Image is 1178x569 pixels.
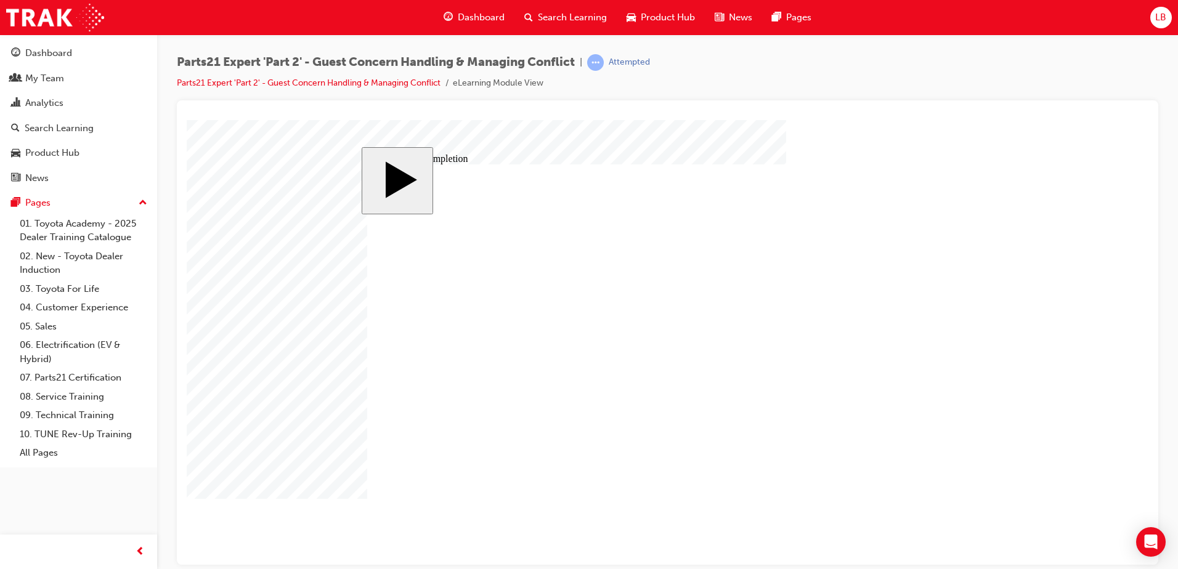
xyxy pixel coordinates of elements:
[5,92,152,115] a: Analytics
[5,39,152,192] button: DashboardMy TeamAnalyticsSearch LearningProduct HubNews
[11,73,20,84] span: people-icon
[458,10,505,25] span: Dashboard
[11,123,20,134] span: search-icon
[514,5,617,30] a: search-iconSearch Learning
[15,425,152,444] a: 10. TUNE Rev-Up Training
[177,55,575,70] span: Parts21 Expert 'Part 2' - Guest Concern Handling & Managing Conflict
[15,368,152,387] a: 07. Parts21 Certification
[1136,527,1166,557] div: Open Intercom Messenger
[762,5,821,30] a: pages-iconPages
[715,10,724,25] span: news-icon
[5,42,152,65] a: Dashboard
[15,280,152,299] a: 03. Toyota For Life
[25,171,49,185] div: News
[1150,7,1172,28] button: LB
[139,195,147,211] span: up-icon
[15,406,152,425] a: 09. Technical Training
[641,10,695,25] span: Product Hub
[786,10,811,25] span: Pages
[5,167,152,190] a: News
[11,148,20,159] span: car-icon
[11,173,20,184] span: news-icon
[587,54,604,71] span: learningRecordVerb_ATTEMPT-icon
[25,46,72,60] div: Dashboard
[25,121,94,135] div: Search Learning
[15,214,152,247] a: 01. Toyota Academy - 2025 Dealer Training Catalogue
[627,10,636,25] span: car-icon
[444,10,453,25] span: guage-icon
[5,192,152,214] button: Pages
[11,48,20,59] span: guage-icon
[617,5,705,30] a: car-iconProduct Hub
[15,317,152,336] a: 05. Sales
[15,298,152,317] a: 04. Customer Experience
[524,10,533,25] span: search-icon
[453,76,543,91] li: eLearning Module View
[15,387,152,406] a: 08. Service Training
[15,247,152,280] a: 02. New - Toyota Dealer Induction
[136,544,145,560] span: prev-icon
[1155,10,1166,25] span: LB
[15,336,152,368] a: 06. Electrification (EV & Hybrid)
[705,5,762,30] a: news-iconNews
[25,196,51,210] div: Pages
[5,142,152,164] a: Product Hub
[25,71,64,86] div: My Team
[729,10,752,25] span: News
[175,27,787,418] div: Expert | Cluster 2 Start Course
[434,5,514,30] a: guage-iconDashboard
[177,78,441,88] a: Parts21 Expert 'Part 2' - Guest Concern Handling & Managing Conflict
[5,117,152,140] a: Search Learning
[580,55,582,70] span: |
[25,146,79,160] div: Product Hub
[609,57,650,68] div: Attempted
[11,198,20,209] span: pages-icon
[15,443,152,462] a: All Pages
[6,4,104,31] img: Trak
[5,67,152,90] a: My Team
[11,98,20,109] span: chart-icon
[25,96,63,110] div: Analytics
[772,10,781,25] span: pages-icon
[175,27,246,94] button: Start
[538,10,607,25] span: Search Learning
